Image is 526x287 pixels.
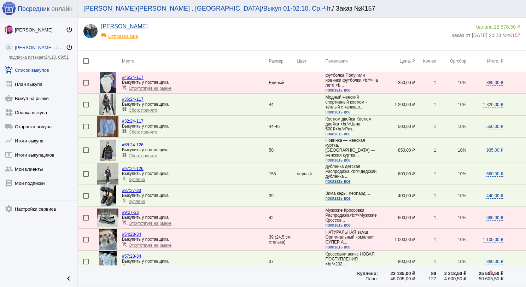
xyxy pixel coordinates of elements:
[325,88,350,93] span: показать все
[269,80,297,85] div: Единый
[122,188,130,193] span: #87:
[97,116,118,137] img: HRgKZ-uInB7Z-OIoNO1Iw168ULBBfo3BCbpc5how2PoBKyv3Vyr8IRqsdPbRz4L0TUST5gYNNLtXombH5926ubAO.jpg
[415,215,436,220] div: 1
[297,51,325,72] th: Цвет
[100,185,116,206] img: eTC8fYQkaNmQ7CC2yscID_VQ_7ZASm3zKvqei6Er78clQyfCKCxFYgTjtmEkxTzf5R3pohQSJBSjn4CYVpUs7rrJ.jpg
[129,153,157,158] span: Сбор: принято
[122,198,127,203] mat-icon: attach_money
[378,171,415,176] div: 600,00 ₽
[415,80,436,85] div: 1
[325,117,378,136] app-description-cutted: Костюм двойка Костюм двойка <br/>Цена 500₽<br/>Раз...
[122,129,127,134] mat-icon: widgets
[99,229,116,250] img: EftV68Eha_Nv7FEm5i2Lae8jQliRoeW6ENndwgv36rQRcXdGwrRdyvqij4k99bOEERXai5SgRujNqQYQup0X1rRO.jpg
[325,245,350,250] span: показать все
[466,51,503,72] th: Итого, ₽
[122,75,130,80] span: #46:
[5,205,13,213] mat-icon: settings
[99,251,117,272] img: 8H0FPNRkUA-lQaGzqefziZ4rGFDL31qhggQRLiqAej_FvK_UnvkFLvAQNlMRdVSwM0srcgFQbMNFQU6sJKuuRMqk.jpg
[129,86,171,91] span: Отсутствует на рынке
[415,124,436,129] div: 1
[325,95,378,115] app-description-cutted: Модный женский спортивный костюм - тёплый с капюшо...
[129,108,157,113] span: Сбор: принято
[325,191,378,201] app-description-cutted: ️Зима️ кеды, леопард ...
[100,140,116,161] img: Pw1ajLej7ULOhlftLMCxm_ezLtTY-jZGiUa25AsLlCK61Yvr4yetbXmVj356qp1a5LzU3olPYLwiQO9pCT_BAjBj.jpg
[100,72,116,93] img: xUse5KhsXIlfRKkUHvAfv2FmHYsr_Uz4GNj4G5cKiktzk84nvE-uozpAAkbkmZr8Bps2JP00l7wF0bWSSI_Px1wQ.jpg
[122,176,127,181] mat-icon: attach_money
[415,102,436,107] div: 1
[263,5,332,12] a: Выкуп 01-02.10. Ср.-Чт.
[129,130,157,135] span: Сбор: принято
[122,119,130,124] span: #32:
[378,276,415,281] div: 46 005,00 ₽
[269,215,297,220] div: 42
[269,124,297,129] div: 44-46
[101,33,108,38] mat-icon: local_shipping
[122,107,127,112] mat-icon: widgets
[486,215,503,221] span: 660,00 ₽
[486,124,503,129] span: 550,00 ₽
[122,188,141,193] a: #87:27-33
[325,158,350,163] span: показать все
[5,43,13,52] img: community_200.png
[122,259,269,264] div: Выкупить у поставщика
[122,97,144,102] a: #36:24-117
[83,5,136,12] a: [PERSON_NAME]
[325,131,350,136] span: показать все
[101,23,148,29] a: [PERSON_NAME]
[269,193,297,198] div: 39
[122,166,130,171] span: #97:
[458,193,466,198] span: 10%
[458,124,466,129] span: 10%
[325,223,350,228] span: показать все
[66,26,73,33] mat-icon: power_settings_new
[122,124,269,129] div: Выкупить у поставщика
[269,102,297,107] div: 44
[269,148,297,153] div: 50
[458,171,466,176] span: 10%
[378,148,415,153] div: 850,00 ₽
[8,55,69,60] a: подписка истекает24.10, 09:51
[378,215,415,220] div: 600,00 ₽
[122,166,144,171] a: #97:24-126
[378,124,415,129] div: 500,00 ₽
[297,163,325,185] td: черный
[122,75,144,80] a: #46:24-117
[122,232,141,237] a: #54:28-34
[415,171,436,176] div: 1
[51,5,72,13] span: онлайн
[122,171,269,176] div: Выкупить у поставщика
[415,259,436,264] div: 1
[415,51,436,72] th: Кол-во
[378,237,415,242] div: 1 000,00 ₽
[458,215,466,220] span: 10%
[436,271,466,276] div: 2 318,50 ₽
[122,152,127,157] mat-icon: widgets
[5,80,13,88] mat-icon: list_alt
[15,45,66,50] div: [PERSON_NAME] . [GEOGRAPHIC_DATA]
[5,179,13,187] mat-icon: receipt
[5,108,13,117] mat-icon: widgets
[122,264,127,269] mat-icon: attach_money
[325,252,378,271] app-description-cutted: Кроссоыки асикс ️️‍НОВАЯ ПОСТУПЛЕНИЯ ️‍️<br/>️️202...
[122,232,130,237] span: #54:
[415,193,436,198] div: 1
[269,259,297,264] div: 37
[415,237,436,242] div: 1
[97,163,118,184] img: KZoUL94-8mEuXo46bZFE3c4MRtta931-c7wV4Bt5Yd4RI3GD497Pqnt3U62rIRBbBJHdK4vFdbY9TeMTXA-5YCnr.jpg
[436,51,466,72] th: Оргсбор
[5,136,13,145] mat-icon: show_chart
[129,243,171,248] span: Отсутствует на рынке
[15,27,66,33] div: [PERSON_NAME]
[122,215,269,220] div: Выкупить у поставщика
[325,208,378,228] app-description-cutted: Мужские Кроссовки ️Распродажа️<br/>Мужские Кроссов...
[378,80,415,85] div: 350,00 ₽
[436,276,466,281] div: 4 600,50 ₽
[458,148,466,153] span: 10%
[415,148,436,153] div: 1
[486,171,503,177] span: 660,00 ₽
[325,271,378,276] div: Куплено:
[486,80,503,86] span: 385,00 ₽
[269,51,297,72] th: Размер
[5,151,13,159] mat-icon: local_atm
[83,5,513,12] div: / / / Заказ №К157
